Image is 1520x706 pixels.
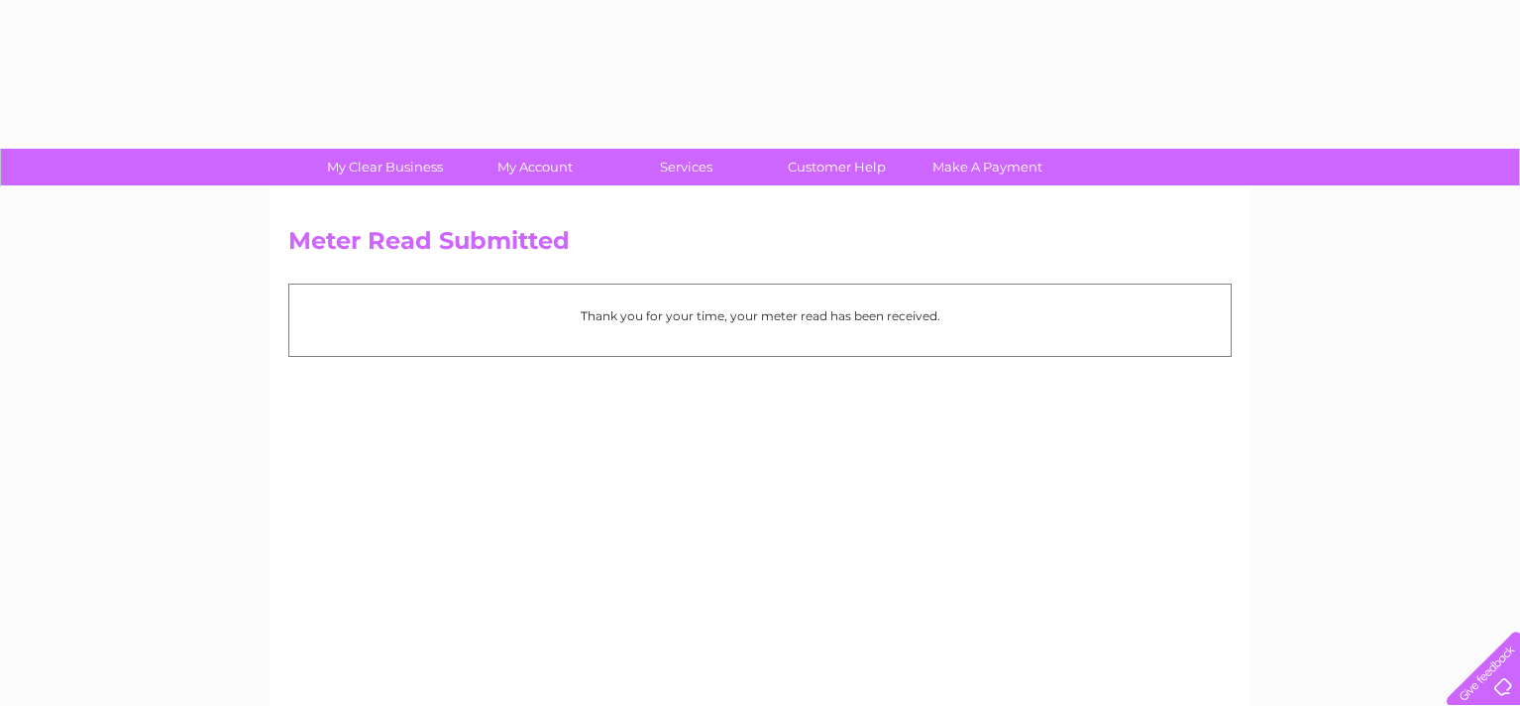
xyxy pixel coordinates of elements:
[299,306,1221,325] p: Thank you for your time, your meter read has been received.
[604,149,768,185] a: Services
[755,149,919,185] a: Customer Help
[454,149,617,185] a: My Account
[303,149,467,185] a: My Clear Business
[906,149,1069,185] a: Make A Payment
[288,227,1232,265] h2: Meter Read Submitted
